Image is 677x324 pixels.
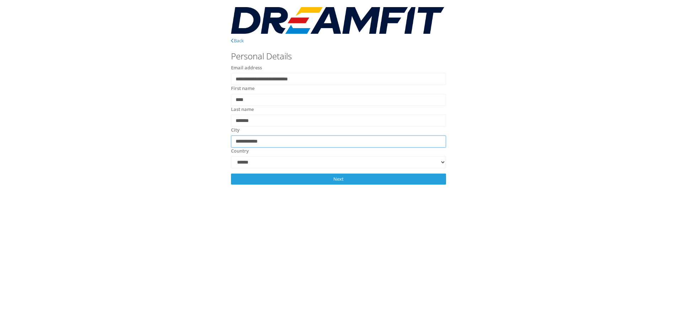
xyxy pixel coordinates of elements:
label: Email address [231,64,262,71]
label: First name [231,85,254,92]
label: City [231,127,240,134]
h3: Personal Details [231,52,446,61]
a: Next [231,174,446,185]
img: DreamFit_RGB.png [231,7,444,34]
a: Back [231,37,244,44]
label: Country [231,148,249,155]
label: Last name [231,106,254,113]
